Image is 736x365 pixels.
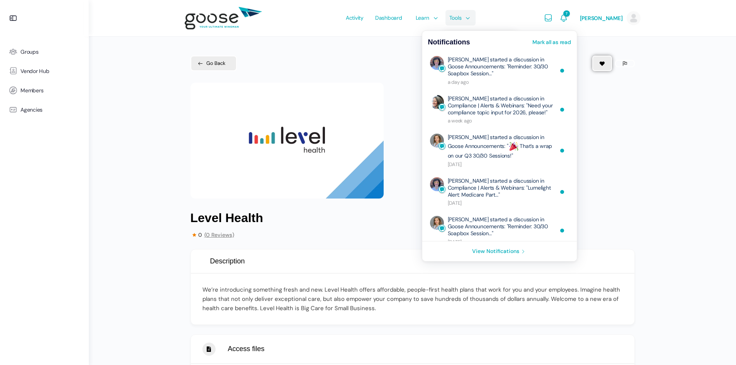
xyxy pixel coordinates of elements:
span: Groups [20,49,39,55]
img: Profile Photo [430,134,444,148]
a: Members [4,81,85,100]
h2: Notifications [428,39,470,46]
a: Groups [4,42,85,61]
p: We’re introducing something fresh and new. Level Health offers affordable, people-first health pl... [202,285,623,313]
div: 1 / 1 [190,83,635,199]
span: Members [20,87,43,94]
img: Profile Photo [430,177,444,191]
img: Profile Photo [430,56,444,70]
span: Access files [228,345,265,353]
span: 7 [563,10,569,17]
span: 0 [190,232,234,238]
button: Add to Favorite Button [592,56,612,71]
span: [PERSON_NAME] [580,15,623,22]
span: Agencies [20,107,42,113]
a: Vendor Hub [4,61,85,81]
img: Profile Photo [430,95,444,109]
span: Description [210,257,245,266]
a: Agencies [4,100,85,119]
iframe: Chat Widget [697,328,736,365]
h1: Level Health [190,210,263,226]
a: View Notifications [422,241,577,261]
img: Profile Photo [430,216,444,230]
span: Go Back [206,59,226,67]
span: Vendor Hub [20,68,49,75]
a: Mark all as read [532,39,571,45]
img: Level Health (1) [190,83,384,199]
span: (0 Reviews) [204,232,234,238]
a: Go Back [190,56,237,71]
